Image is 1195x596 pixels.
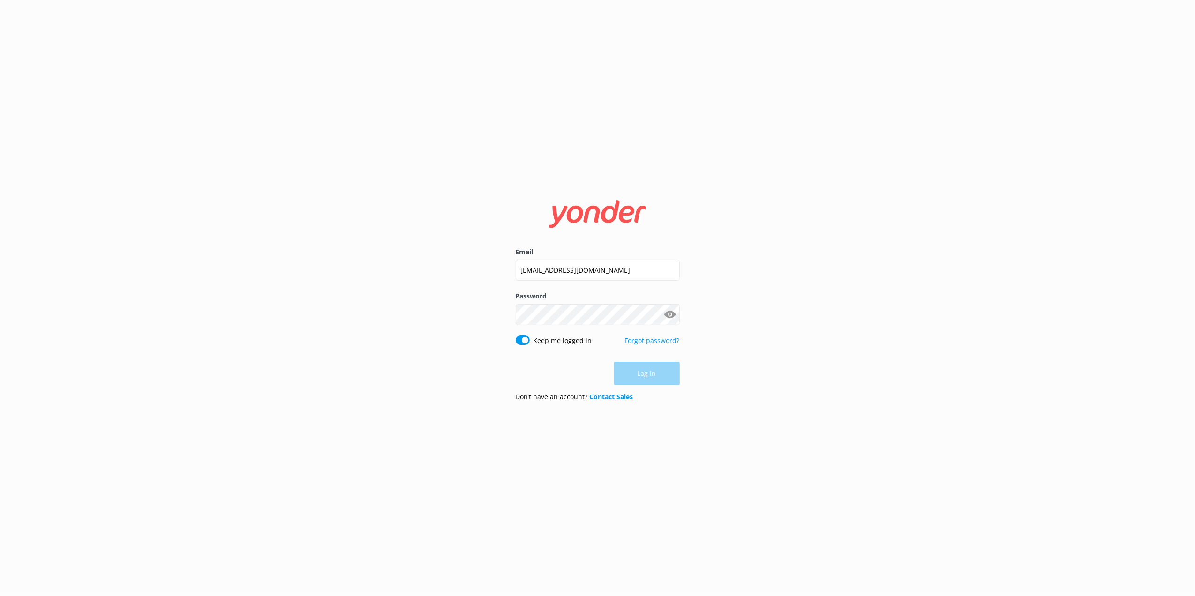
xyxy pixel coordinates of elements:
a: Contact Sales [590,392,633,401]
label: Password [516,291,680,301]
a: Forgot password? [625,336,680,345]
label: Email [516,247,680,257]
label: Keep me logged in [534,335,592,346]
button: Show password [661,305,680,324]
input: user@emailaddress.com [516,260,680,281]
p: Don’t have an account? [516,392,633,402]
